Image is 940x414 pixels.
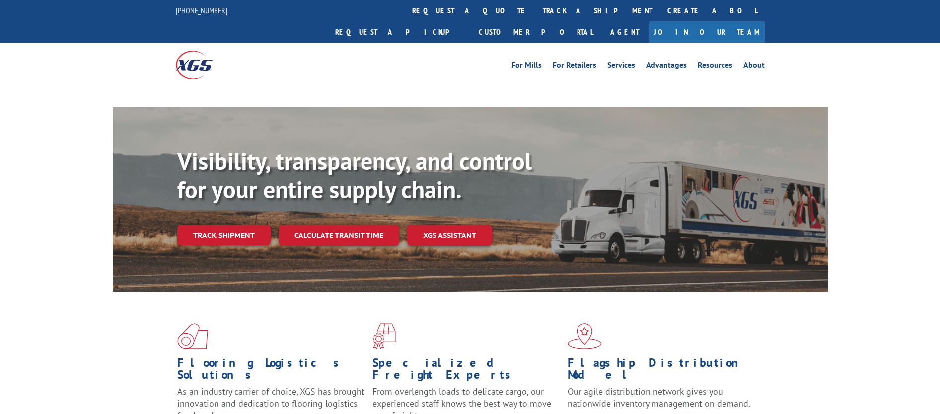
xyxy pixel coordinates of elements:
[177,145,532,205] b: Visibility, transparency, and control for your entire supply chain.
[646,61,687,72] a: Advantages
[372,323,396,349] img: xgs-icon-focused-on-flooring-red
[649,21,765,43] a: Join Our Team
[407,225,492,246] a: XGS ASSISTANT
[177,323,208,349] img: xgs-icon-total-supply-chain-intelligence-red
[568,357,755,386] h1: Flagship Distribution Model
[743,61,765,72] a: About
[471,21,600,43] a: Customer Portal
[600,21,649,43] a: Agent
[511,61,542,72] a: For Mills
[176,5,227,15] a: [PHONE_NUMBER]
[568,386,750,409] span: Our agile distribution network gives you nationwide inventory management on demand.
[568,323,602,349] img: xgs-icon-flagship-distribution-model-red
[279,225,399,246] a: Calculate transit time
[177,225,271,245] a: Track shipment
[607,61,635,72] a: Services
[328,21,471,43] a: Request a pickup
[372,357,560,386] h1: Specialized Freight Experts
[698,61,732,72] a: Resources
[177,357,365,386] h1: Flooring Logistics Solutions
[553,61,596,72] a: For Retailers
